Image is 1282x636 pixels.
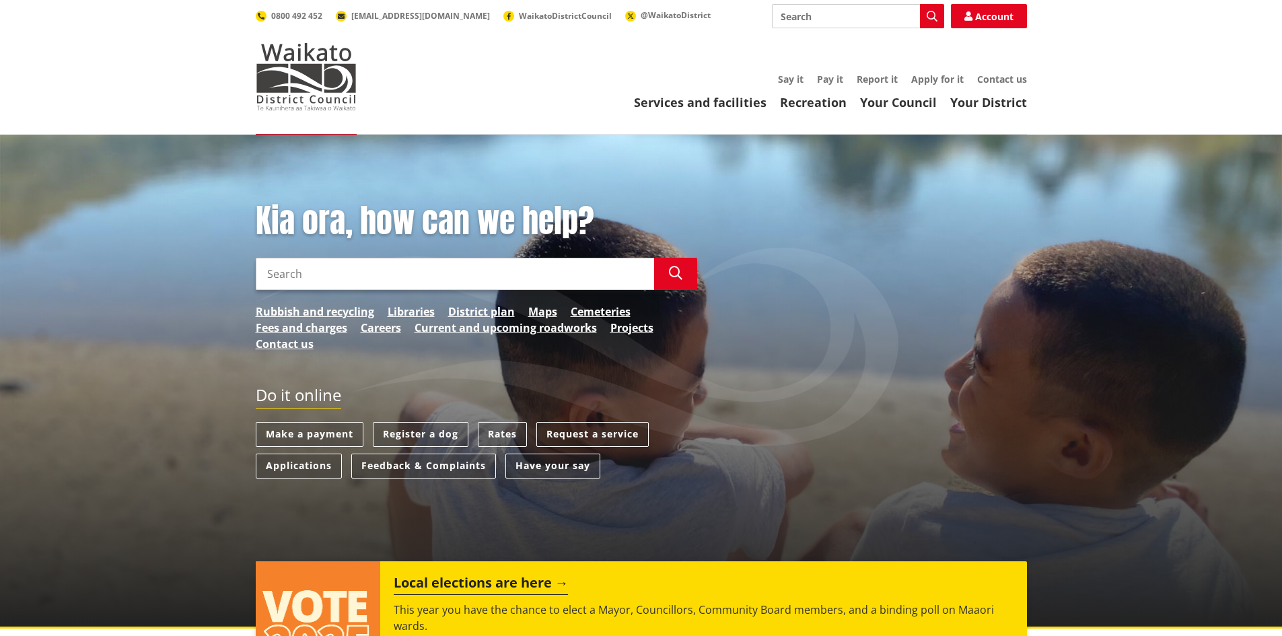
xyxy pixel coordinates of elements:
a: Fees and charges [256,320,347,336]
h1: Kia ora, how can we help? [256,202,697,241]
a: Feedback & Complaints [351,454,496,479]
a: Say it [778,73,804,85]
a: Applications [256,454,342,479]
a: Careers [361,320,401,336]
a: [EMAIL_ADDRESS][DOMAIN_NAME] [336,10,490,22]
a: Cemeteries [571,304,631,320]
input: Search input [772,4,944,28]
a: Contact us [977,73,1027,85]
a: Rubbish and recycling [256,304,374,320]
a: Projects [610,320,653,336]
a: District plan [448,304,515,320]
span: 0800 492 452 [271,10,322,22]
a: Libraries [388,304,435,320]
a: Apply for it [911,73,964,85]
p: This year you have the chance to elect a Mayor, Councillors, Community Board members, and a bindi... [394,602,1013,634]
a: Have your say [505,454,600,479]
a: WaikatoDistrictCouncil [503,10,612,22]
a: Rates [478,422,527,447]
a: Make a payment [256,422,363,447]
a: 0800 492 452 [256,10,322,22]
a: Contact us [256,336,314,352]
h2: Do it online [256,386,341,409]
span: @WaikatoDistrict [641,9,711,21]
a: Report it [857,73,898,85]
a: @WaikatoDistrict [625,9,711,21]
a: Services and facilities [634,94,767,110]
a: Current and upcoming roadworks [415,320,597,336]
a: Maps [528,304,557,320]
input: Search input [256,258,654,290]
a: Register a dog [373,422,468,447]
a: Your Council [860,94,937,110]
a: Your District [950,94,1027,110]
a: Recreation [780,94,847,110]
span: WaikatoDistrictCouncil [519,10,612,22]
h2: Local elections are here [394,575,568,595]
a: Request a service [536,422,649,447]
a: Account [951,4,1027,28]
img: Waikato District Council - Te Kaunihera aa Takiwaa o Waikato [256,43,357,110]
a: Pay it [817,73,843,85]
span: [EMAIL_ADDRESS][DOMAIN_NAME] [351,10,490,22]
